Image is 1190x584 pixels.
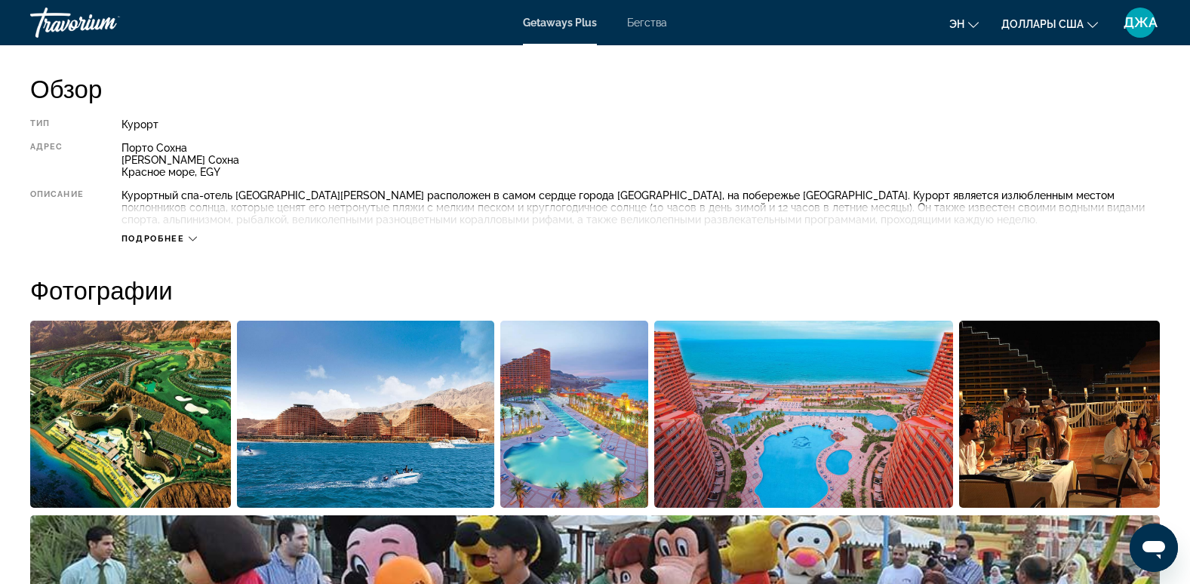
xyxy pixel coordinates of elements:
div: Тип [30,118,84,131]
button: Открыть полноэкранный слайдер изображений [237,320,494,509]
span: Доллары США [1001,18,1084,30]
button: Подробнее [121,233,197,244]
h2: Обзор [30,73,1160,103]
div: Адрес [30,142,84,178]
button: Открыть полноэкранный слайдер изображений [500,320,648,509]
a: Бегства [627,17,667,29]
button: Открыть полноэкранный слайдер изображений [30,320,231,509]
button: Открыть полноэкранный слайдер изображений [959,320,1160,509]
div: Описание [30,189,84,226]
span: ДЖА [1124,15,1158,30]
button: Изменить валюту [1001,13,1098,35]
a: Травориум [30,3,181,42]
div: Курортный спа-отель [GEOGRAPHIC_DATA][PERSON_NAME] расположен в самом сердце города [GEOGRAPHIC_D... [121,189,1160,226]
span: эн [949,18,964,30]
button: Изменение языка [949,13,979,35]
button: Открыть полноэкранный слайдер изображений [654,320,953,509]
iframe: Кнопка запуска окна обмена сообщениями [1130,524,1178,572]
a: Getaways Plus [523,17,597,29]
h2: Фотографии [30,275,1160,305]
div: Курорт [121,118,1160,131]
button: Пользовательское меню [1121,7,1160,38]
div: Порто Сохна [PERSON_NAME] Сохна Красное море, EGY [121,142,1160,178]
span: Подробнее [121,234,185,244]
